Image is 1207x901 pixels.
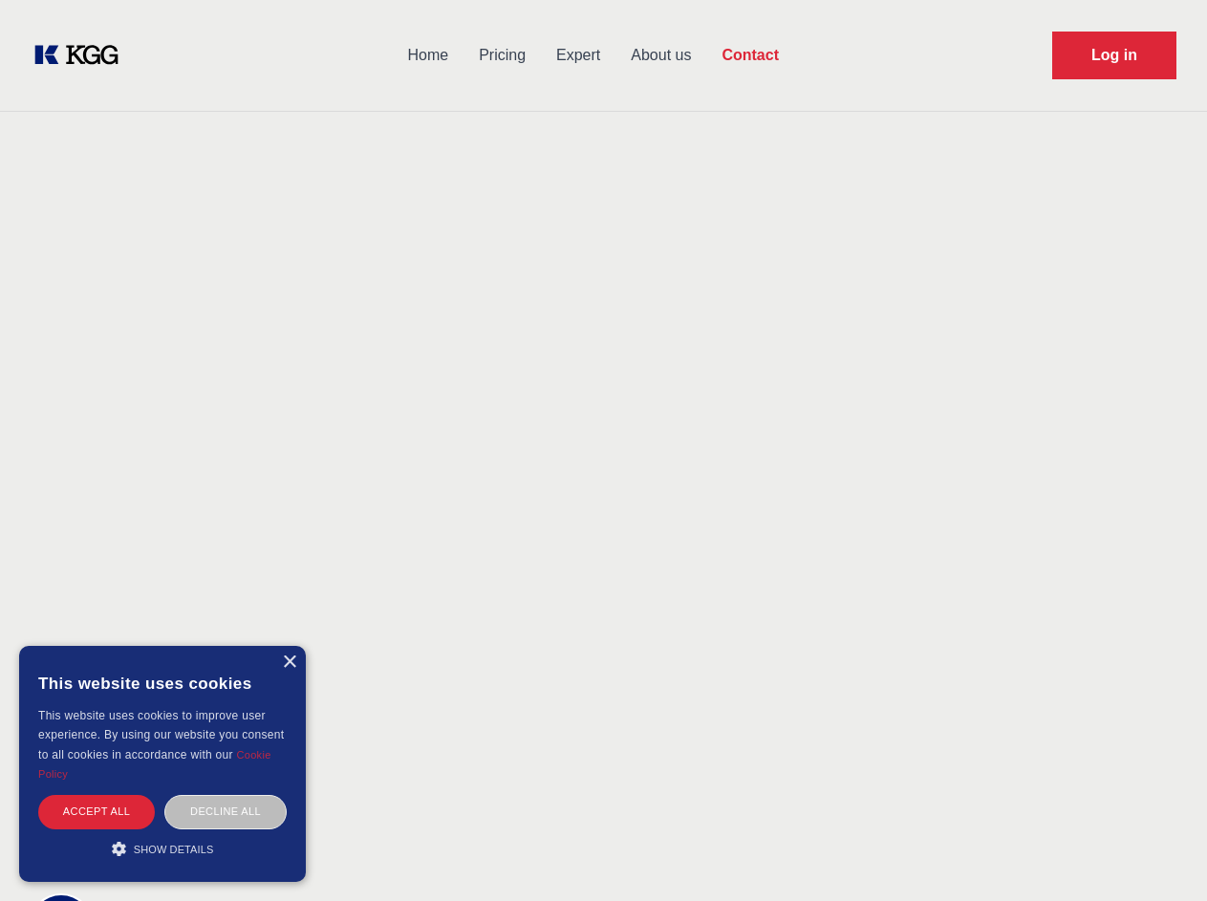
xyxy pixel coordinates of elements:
div: Show details [38,839,287,858]
a: Cookie Policy [38,749,271,780]
iframe: Chat Widget [1111,809,1207,901]
div: This website uses cookies [38,660,287,706]
div: Accept all [38,795,155,828]
a: Home [392,31,463,80]
a: Expert [541,31,615,80]
div: Close [282,655,296,670]
a: Request Demo [1052,32,1176,79]
a: KOL Knowledge Platform: Talk to Key External Experts (KEE) [31,40,134,71]
a: Pricing [463,31,541,80]
span: Show details [134,844,214,855]
a: Contact [706,31,794,80]
div: Decline all [164,795,287,828]
span: This website uses cookies to improve user experience. By using our website you consent to all coo... [38,709,284,762]
a: About us [615,31,706,80]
